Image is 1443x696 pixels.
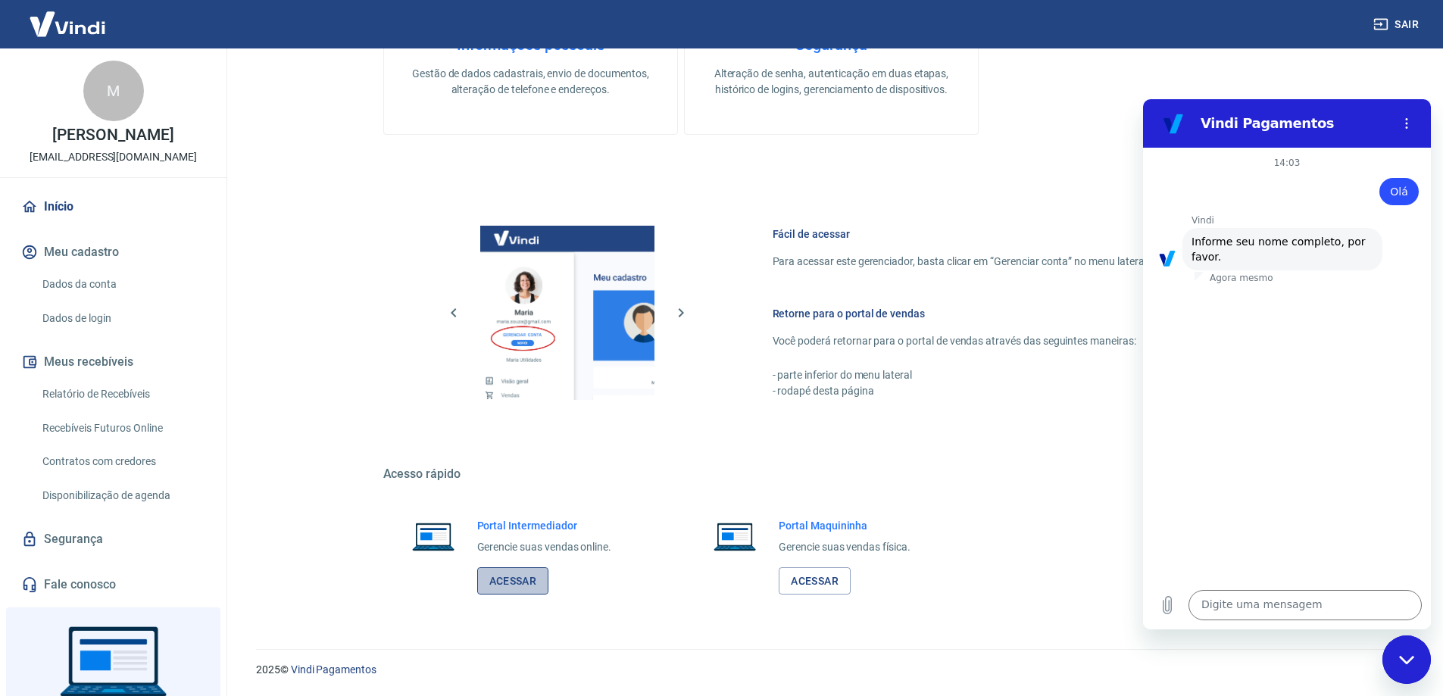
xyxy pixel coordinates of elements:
button: Meus recebíveis [18,345,208,379]
p: Alteração de senha, autenticação em duas etapas, histórico de logins, gerenciamento de dispositivos. [709,66,954,98]
a: Disponibilização de agenda [36,480,208,511]
p: Gerencie suas vendas física. [779,539,910,555]
a: Relatório de Recebíveis [36,379,208,410]
img: Imagem de um notebook aberto [401,518,465,554]
h6: Portal Maquininha [779,518,910,533]
a: Vindi Pagamentos [291,663,376,676]
div: M [83,61,144,121]
iframe: Botão para abrir a janela de mensagens, conversa em andamento [1382,635,1431,684]
p: - parte inferior do menu lateral [773,367,1244,383]
button: Meu cadastro [18,236,208,269]
img: Vindi [18,1,117,47]
img: Imagem da dashboard mostrando o botão de gerenciar conta na sidebar no lado esquerdo [480,226,654,400]
h5: Acesso rápido [383,467,1280,482]
a: Início [18,190,208,223]
p: - rodapé desta página [773,383,1244,399]
p: Você poderá retornar para o portal de vendas através das seguintes maneiras: [773,333,1244,349]
p: 2025 © [256,662,1407,678]
p: Gestão de dados cadastrais, envio de documentos, alteração de telefone e endereços. [408,66,653,98]
p: [PERSON_NAME] [52,127,173,143]
a: Fale conosco [18,568,208,601]
a: Dados de login [36,303,208,334]
a: Acessar [779,567,851,595]
img: Imagem de um notebook aberto [703,518,767,554]
a: Dados da conta [36,269,208,300]
h6: Retorne para o portal de vendas [773,306,1244,321]
h6: Fácil de acessar [773,226,1244,242]
p: Gerencie suas vendas online. [477,539,612,555]
a: Acessar [477,567,549,595]
p: [EMAIL_ADDRESS][DOMAIN_NAME] [30,149,197,165]
iframe: Janela de mensagens [1143,99,1431,629]
p: Para acessar este gerenciador, basta clicar em “Gerenciar conta” no menu lateral do portal de ven... [773,254,1244,270]
button: Sair [1370,11,1425,39]
a: Segurança [18,523,208,556]
a: Recebíveis Futuros Online [36,413,208,444]
a: Contratos com credores [36,446,208,477]
h6: Portal Intermediador [477,518,612,533]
